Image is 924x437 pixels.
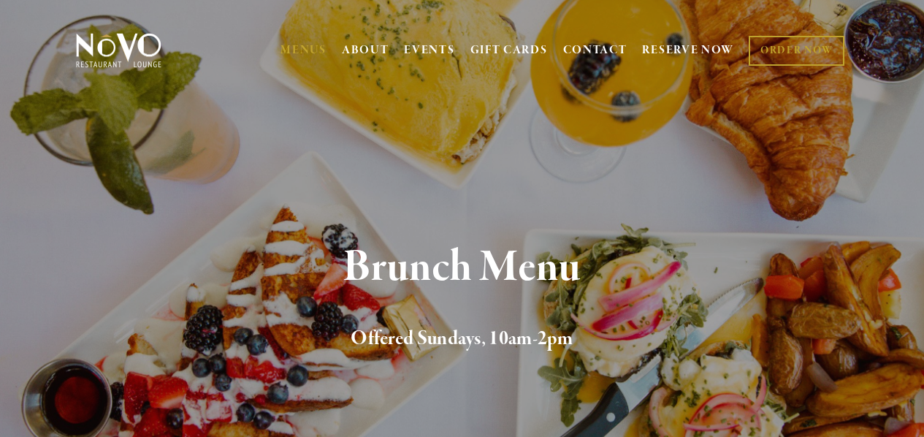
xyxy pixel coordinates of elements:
a: ABOUT [342,43,389,58]
a: EVENTS [404,43,454,58]
h1: Brunch Menu [96,244,828,292]
a: ORDER NOW [749,36,844,66]
a: MENUS [280,43,327,58]
a: GIFT CARDS [470,37,548,64]
a: CONTACT [563,37,627,64]
h2: Offered Sundays, 10am-2pm [96,324,828,354]
img: Novo Restaurant &amp; Lounge [73,32,164,69]
a: RESERVE NOW [642,37,734,64]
